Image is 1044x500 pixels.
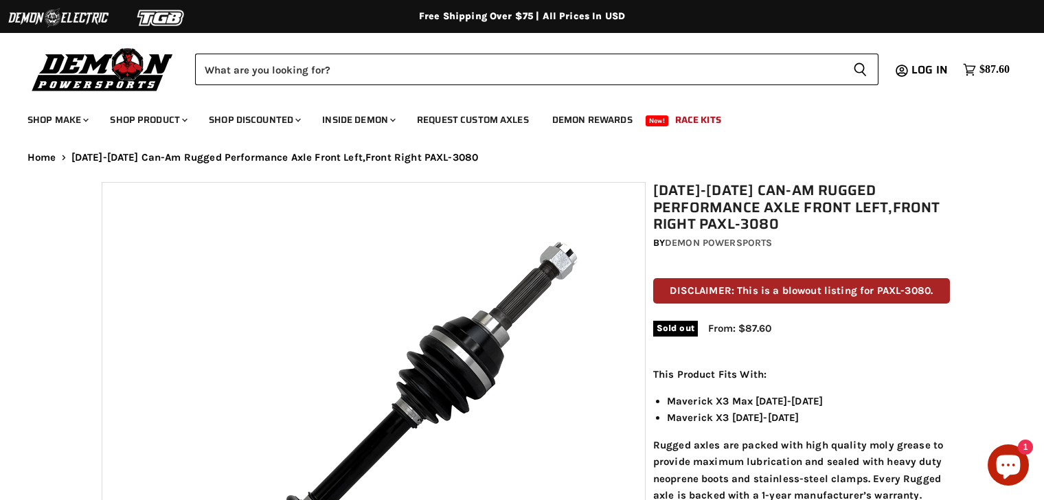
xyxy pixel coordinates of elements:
[542,106,643,134] a: Demon Rewards
[911,61,948,78] span: Log in
[195,54,878,85] form: Product
[905,64,956,76] a: Log in
[653,278,950,304] p: DISCLAIMER: This is a blowout listing for PAXL-3080.
[842,54,878,85] button: Search
[7,5,110,31] img: Demon Electric Logo 2
[665,237,772,249] a: Demon Powersports
[27,45,178,93] img: Demon Powersports
[407,106,539,134] a: Request Custom Axles
[979,63,1010,76] span: $87.60
[984,444,1033,489] inbox-online-store-chat: Shopify online store chat
[956,60,1017,80] a: $87.60
[646,115,669,126] span: New!
[667,393,950,409] li: Maverick X3 Max [DATE]-[DATE]
[312,106,404,134] a: Inside Demon
[17,106,97,134] a: Shop Make
[100,106,196,134] a: Shop Product
[667,409,950,426] li: Maverick X3 [DATE]-[DATE]
[110,5,213,31] img: TGB Logo 2
[195,54,842,85] input: Search
[708,322,771,334] span: From: $87.60
[71,152,479,163] span: [DATE]-[DATE] Can-Am Rugged Performance Axle Front Left,Front Right PAXL-3080
[17,100,1006,134] ul: Main menu
[653,366,950,383] p: This Product Fits With:
[653,321,698,336] span: Sold out
[27,152,56,163] a: Home
[653,236,950,251] div: by
[665,106,731,134] a: Race Kits
[198,106,309,134] a: Shop Discounted
[653,182,950,233] h1: [DATE]-[DATE] Can-Am Rugged Performance Axle Front Left,Front Right PAXL-3080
